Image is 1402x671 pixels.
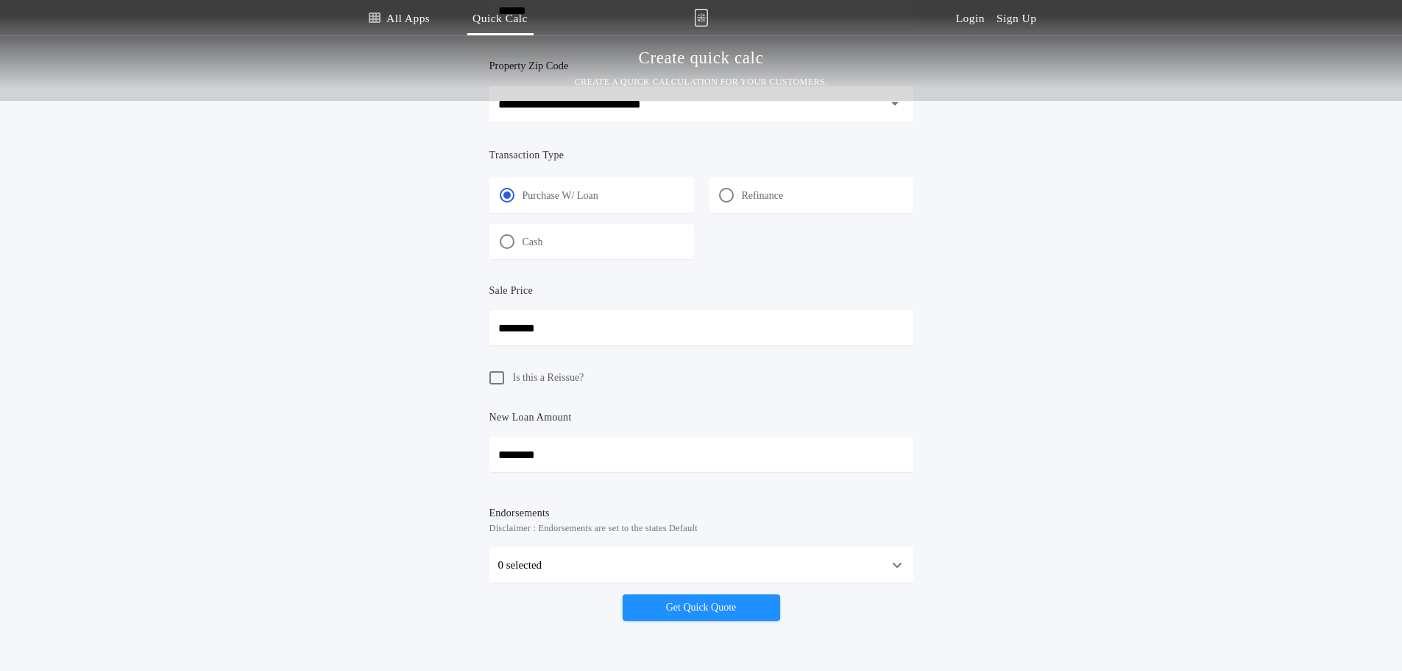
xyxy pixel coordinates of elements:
[489,506,913,521] span: Endorsements
[639,46,764,70] p: Create quick calc
[489,148,913,163] p: Transaction Type
[623,594,780,621] button: Get Quick Quote
[489,521,913,535] span: Disclaimer : Endorsements are set to the states Default
[575,74,828,89] p: CREATE A QUICK CALCULATION FOR YOUR CUSTOMERS.
[489,547,913,583] button: 0 selected
[498,556,542,574] p: 0 selected
[513,370,584,385] span: Is this a Reissue?
[489,410,572,425] p: New Loan Amount
[489,437,913,472] input: New Loan Amount
[489,284,534,298] p: Sale Price
[694,9,708,27] img: img
[489,310,913,345] input: Sale Price
[523,235,543,250] p: Cash
[742,189,784,203] p: Refinance
[523,189,598,203] p: Purchase W/ Loan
